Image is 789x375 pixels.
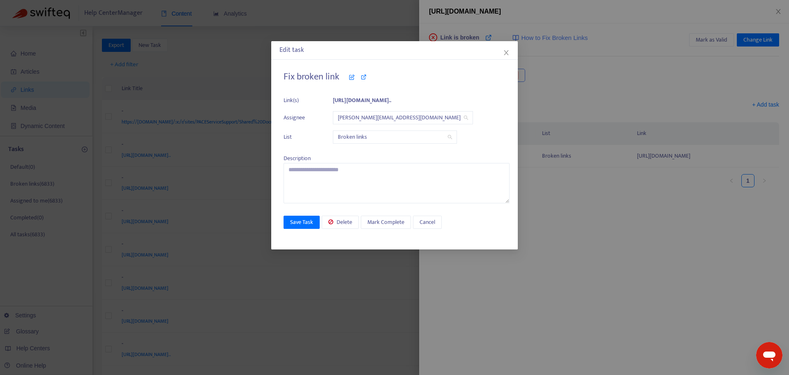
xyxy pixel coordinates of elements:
[337,218,352,227] span: Delete
[290,218,313,227] span: Save Task
[464,115,468,120] span: search
[756,342,782,368] iframe: Button to launch messaging window
[333,95,391,105] b: [URL][DOMAIN_NAME]..
[284,154,311,163] span: Description
[322,216,359,229] button: Delete
[502,48,511,57] button: Close
[503,49,510,56] span: close
[284,216,320,229] button: Save Task
[420,218,435,227] span: Cancel
[279,45,510,55] div: Edit task
[448,135,452,140] span: search
[284,71,510,82] h4: Fix broken link
[338,131,452,143] span: Broken links
[284,113,312,122] span: Assignee
[361,216,411,229] button: Mark Complete
[284,133,312,142] span: List
[367,218,404,227] span: Mark Complete
[284,96,312,105] span: Link(s)
[413,216,442,229] button: Cancel
[338,112,468,124] span: fran.keijmes@lifefitness.com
